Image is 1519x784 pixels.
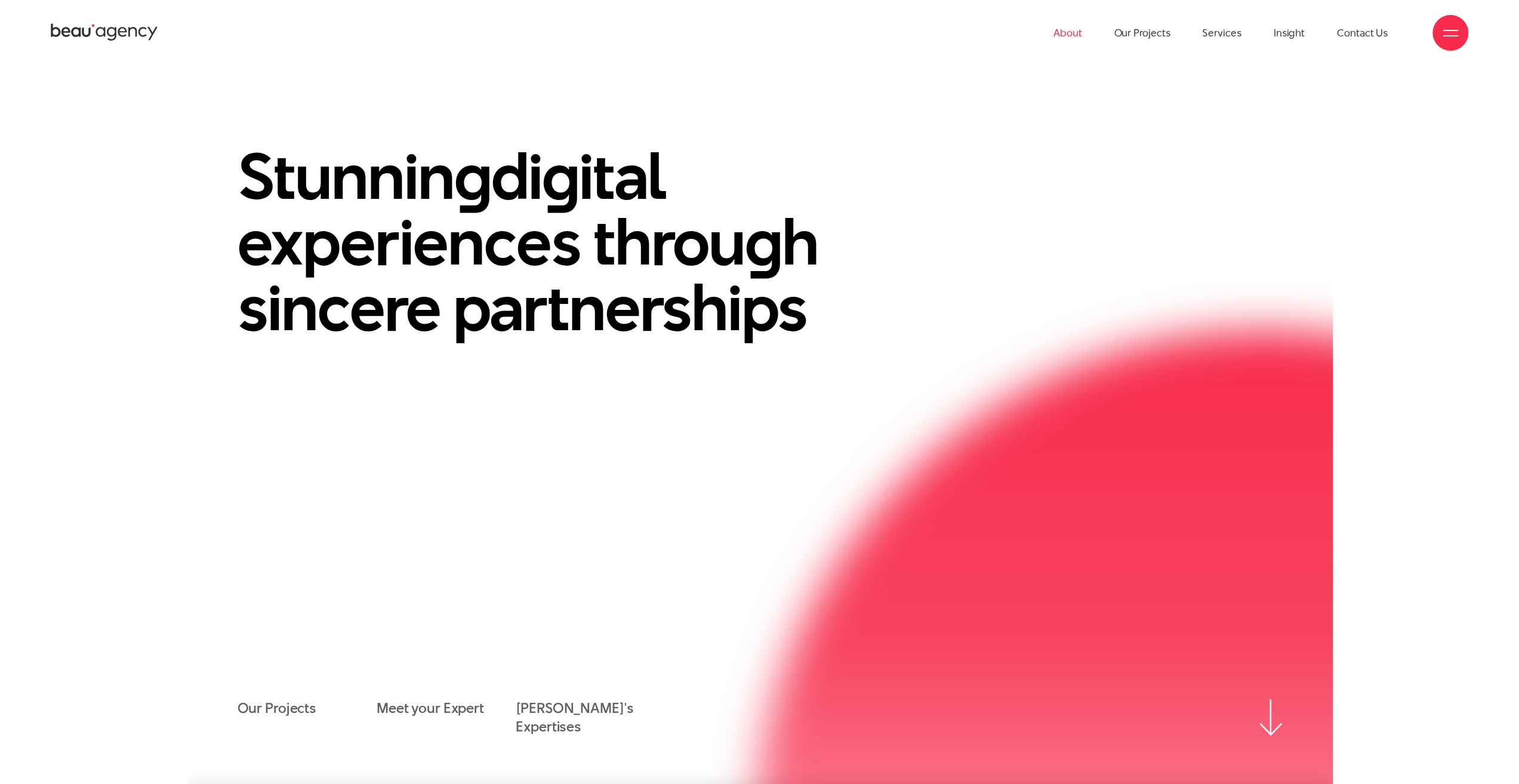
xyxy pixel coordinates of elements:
a: Our Projects [238,699,317,718]
en: g [454,131,491,221]
en: g [542,131,579,221]
en: g [745,197,782,287]
h1: Stunnin di ital experiences throu h sincere partnerships [238,143,894,340]
a: [PERSON_NAME]'s Expertises [516,699,655,736]
a: Meet your Expert [377,699,484,718]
